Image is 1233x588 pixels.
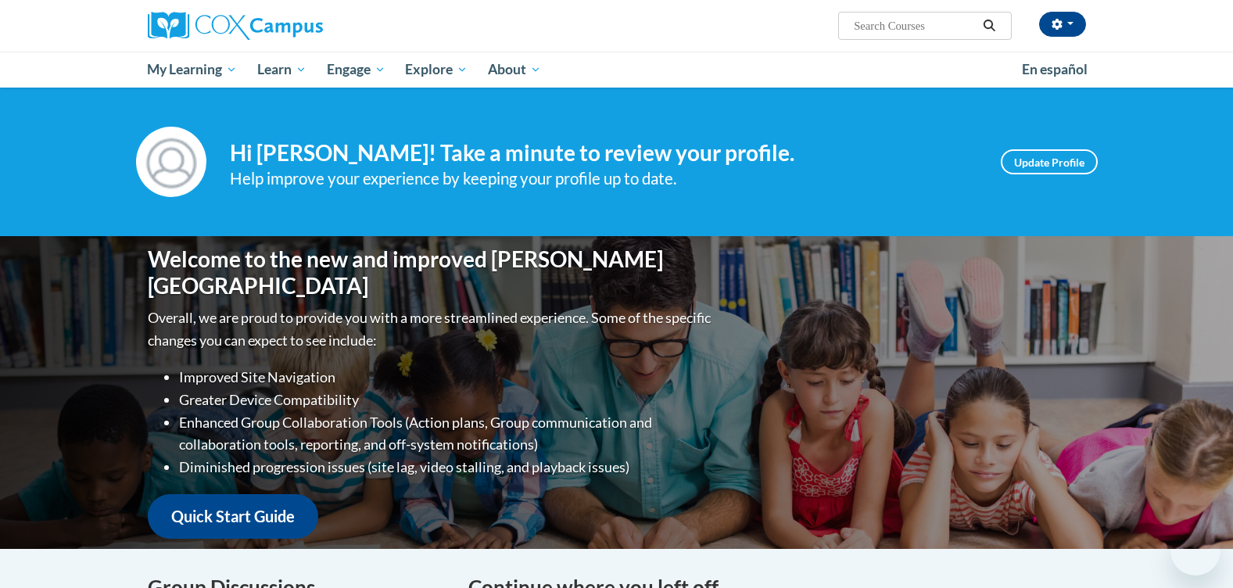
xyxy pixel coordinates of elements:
div: Main menu [124,52,1109,88]
p: Overall, we are proud to provide you with a more streamlined experience. Some of the specific cha... [148,307,715,352]
input: Search Courses [852,16,977,35]
a: Learn [247,52,317,88]
li: Enhanced Group Collaboration Tools (Action plans, Group communication and collaboration tools, re... [179,411,715,457]
iframe: Button to launch messaging window [1170,525,1220,575]
h4: Hi [PERSON_NAME]! Take a minute to review your profile. [230,140,977,167]
li: Improved Site Navigation [179,366,715,389]
img: Profile Image [136,127,206,197]
a: My Learning [138,52,248,88]
span: Explore [405,60,468,79]
li: Diminished progression issues (site lag, video stalling, and playback issues) [179,456,715,479]
a: About [478,52,551,88]
a: Update Profile [1001,149,1098,174]
button: Search [977,16,1001,35]
span: Engage [327,60,385,79]
span: About [488,60,541,79]
a: Explore [395,52,478,88]
a: Cox Campus [148,12,445,40]
span: En español [1022,61,1088,77]
li: Greater Device Compatibility [179,389,715,411]
span: Learn [257,60,306,79]
h1: Welcome to the new and improved [PERSON_NAME][GEOGRAPHIC_DATA] [148,246,715,299]
a: Engage [317,52,396,88]
span: My Learning [147,60,237,79]
img: Cox Campus [148,12,323,40]
div: Help improve your experience by keeping your profile up to date. [230,166,977,192]
a: En español [1012,53,1098,86]
a: Quick Start Guide [148,494,318,539]
button: Account Settings [1039,12,1086,37]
